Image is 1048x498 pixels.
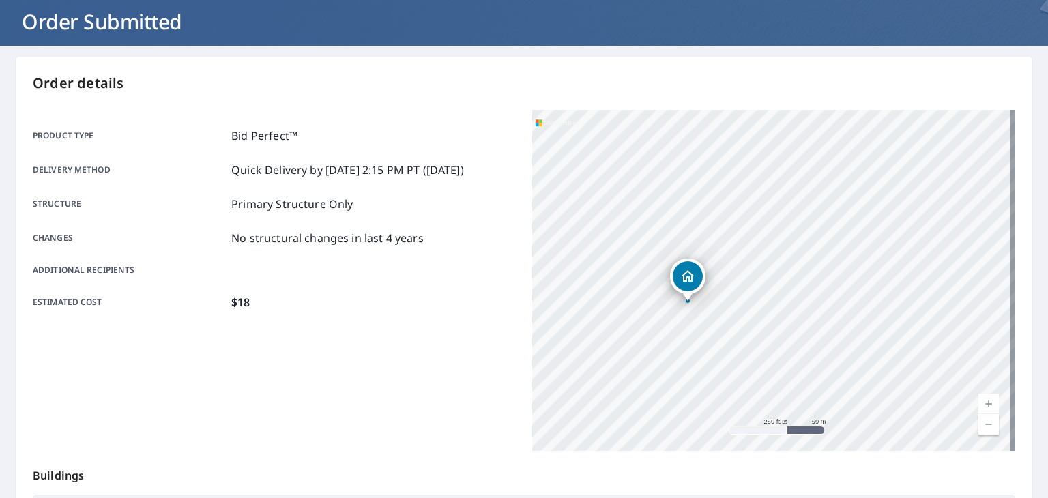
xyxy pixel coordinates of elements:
[33,196,226,212] p: Structure
[231,128,297,144] p: Bid Perfect™
[16,8,1032,35] h1: Order Submitted
[231,162,464,178] p: Quick Delivery by [DATE] 2:15 PM PT ([DATE])
[33,451,1015,495] p: Buildings
[33,73,1015,93] p: Order details
[978,394,999,414] a: Current Level 17, Zoom In
[33,230,226,246] p: Changes
[670,259,705,301] div: Dropped pin, building 1, Residential property, 329 Cozzens Ct East Brunswick, NJ 08816
[33,128,226,144] p: Product type
[33,264,226,276] p: Additional recipients
[978,414,999,435] a: Current Level 17, Zoom Out
[231,294,250,310] p: $18
[231,230,424,246] p: No structural changes in last 4 years
[231,196,353,212] p: Primary Structure Only
[33,162,226,178] p: Delivery method
[33,294,226,310] p: Estimated cost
